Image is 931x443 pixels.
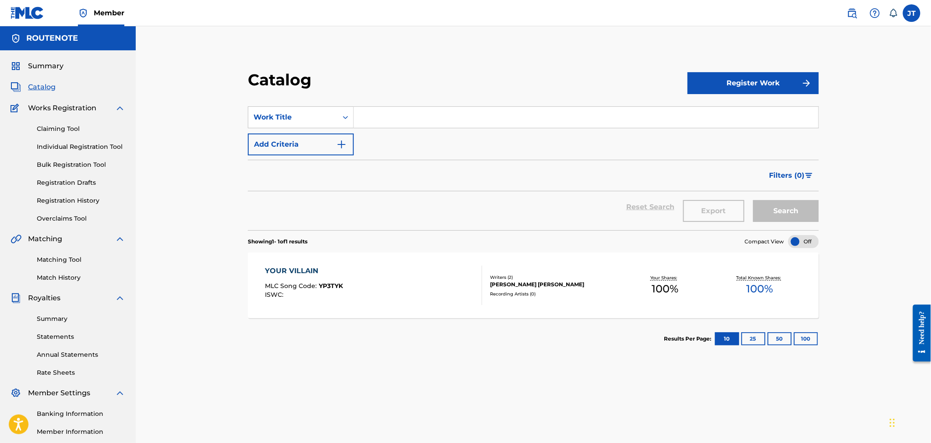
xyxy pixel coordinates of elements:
[265,266,343,276] div: YOUR VILLAIN
[265,291,286,299] span: ISWC :
[37,314,125,323] a: Summary
[115,234,125,244] img: expand
[37,160,125,169] a: Bulk Registration Tool
[768,332,792,345] button: 50
[248,134,354,155] button: Add Criteria
[11,61,21,71] img: Summary
[903,4,920,22] div: User Menu
[37,124,125,134] a: Claiming Tool
[737,274,783,281] p: Total Known Shares:
[652,281,678,297] span: 100 %
[28,61,63,71] span: Summary
[747,281,773,297] span: 100 %
[37,368,125,377] a: Rate Sheets
[11,103,22,113] img: Works Registration
[688,72,819,94] button: Register Work
[887,401,931,443] iframe: Chat Widget
[847,8,857,18] img: search
[28,293,60,303] span: Royalties
[490,274,618,281] div: Writers ( 2 )
[11,61,63,71] a: SummarySummary
[248,70,316,90] h2: Catalog
[805,173,813,178] img: filter
[115,103,125,113] img: expand
[28,103,96,113] span: Works Registration
[664,335,714,343] p: Results Per Page:
[741,332,765,345] button: 25
[37,350,125,359] a: Annual Statements
[336,139,347,150] img: 9d2ae6d4665cec9f34b9.svg
[890,410,895,436] div: Drag
[37,142,125,151] a: Individual Registration Tool
[28,388,90,398] span: Member Settings
[11,82,21,92] img: Catalog
[94,8,124,18] span: Member
[319,282,343,290] span: YP3TYK
[715,332,739,345] button: 10
[248,253,819,318] a: YOUR VILLAINMLC Song Code:YP3TYKISWC:Writers (2)[PERSON_NAME] [PERSON_NAME]Recording Artists (0)Y...
[11,234,21,244] img: Matching
[37,196,125,205] a: Registration History
[28,82,56,92] span: Catalog
[26,33,78,43] h5: ROUTENOTE
[248,106,819,230] form: Search Form
[906,298,931,368] iframe: Resource Center
[764,165,819,186] button: Filters (0)
[37,255,125,264] a: Matching Tool
[37,273,125,282] a: Match History
[889,9,898,18] div: Notifications
[801,78,812,88] img: f7272a7cc735f4ea7f67.svg
[265,282,319,290] span: MLC Song Code :
[490,281,618,288] div: [PERSON_NAME] [PERSON_NAME]
[37,409,125,418] a: Banking Information
[37,332,125,341] a: Statements
[78,8,88,18] img: Top Rightsholder
[11,33,21,44] img: Accounts
[254,112,332,123] div: Work Title
[769,170,805,181] span: Filters ( 0 )
[28,234,62,244] span: Matching
[745,238,784,246] span: Compact View
[490,291,618,297] div: Recording Artists ( 0 )
[843,4,861,22] a: Public Search
[11,82,56,92] a: CatalogCatalog
[651,274,680,281] p: Your Shares:
[115,388,125,398] img: expand
[37,178,125,187] a: Registration Drafts
[115,293,125,303] img: expand
[866,4,884,22] div: Help
[794,332,818,345] button: 100
[248,238,307,246] p: Showing 1 - 1 of 1 results
[37,427,125,436] a: Member Information
[11,388,21,398] img: Member Settings
[11,293,21,303] img: Royalties
[870,8,880,18] img: help
[11,7,44,19] img: MLC Logo
[37,214,125,223] a: Overclaims Tool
